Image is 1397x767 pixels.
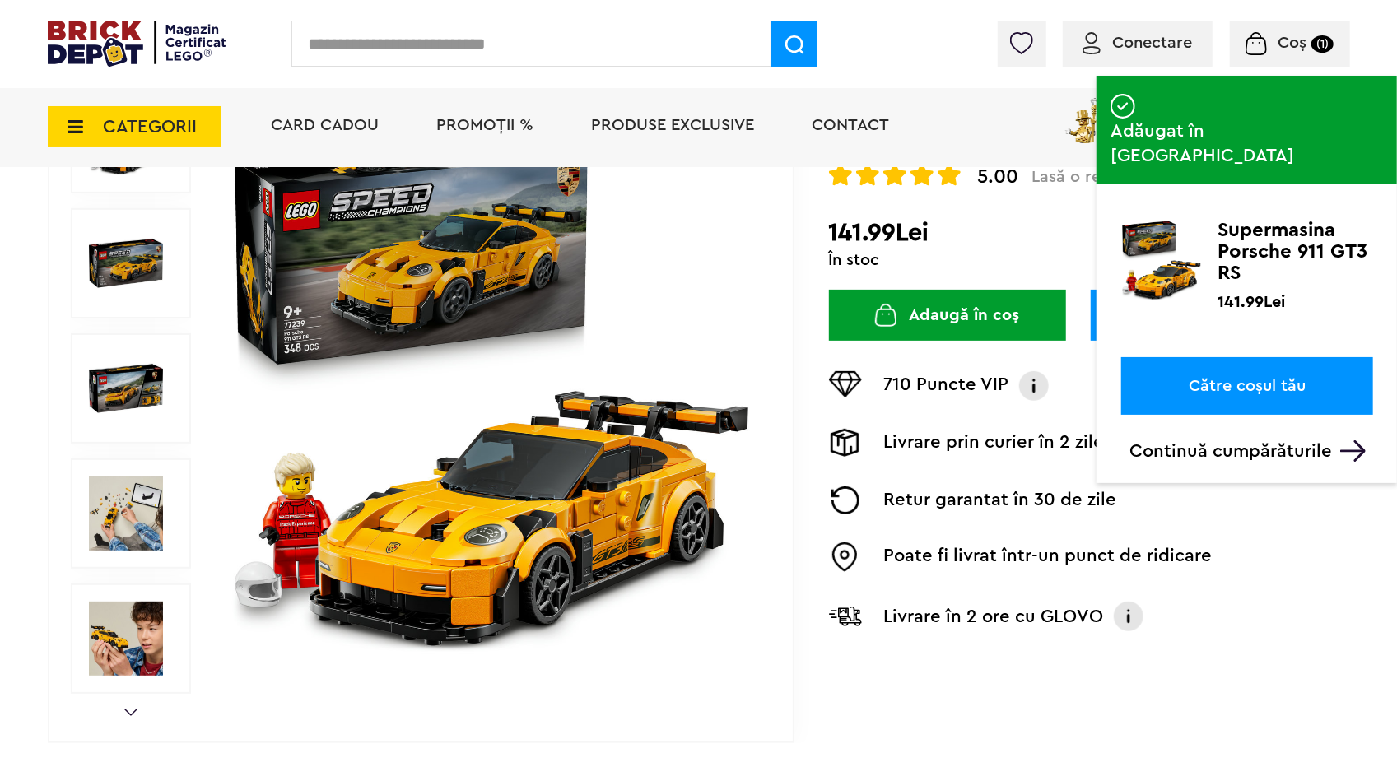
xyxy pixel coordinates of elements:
p: 710 Puncte VIP [884,371,1009,401]
a: Produse exclusive [592,117,755,133]
p: Livrare prin curier în 2 zile [884,429,1105,458]
img: Returnare [829,486,862,514]
img: Easybox [829,542,862,572]
img: Puncte VIP [829,371,862,397]
p: Poate fi livrat într-un punct de ridicare [884,542,1213,572]
h2: 141.99Lei [829,218,1350,248]
span: Adăugat în [GEOGRAPHIC_DATA] [1111,119,1383,168]
a: Card Cadou [272,117,380,133]
img: Supermasina Porsche 911 GT3 RS LEGO 77239 [89,351,163,425]
img: Info livrare cu GLOVO [1112,600,1145,633]
button: Adaugă în coș [829,290,1066,341]
a: Conectare [1083,35,1193,51]
img: Info VIP [1017,371,1050,401]
a: Contact [813,117,890,133]
span: CATEGORII [104,118,198,136]
img: Evaluare cu stele [883,163,906,186]
span: 5.00 [978,167,1019,187]
img: Supermasina Porsche 911 GT3 RS [89,226,163,300]
p: Retur garantat în 30 de zile [884,486,1117,514]
a: Next [124,709,137,716]
a: Către coșul tău [1121,357,1373,415]
p: Supermasina Porsche 911 GT3 RS [1218,220,1373,284]
img: Arrow%20-%20Down.svg [1340,440,1366,462]
span: Coș [1278,35,1306,51]
img: Livrare Glovo [829,606,862,626]
p: 141.99Lei [1218,291,1285,308]
div: În stoc [829,252,1350,268]
p: Continuă cumpărăturile [1129,440,1373,462]
small: (1) [1311,35,1334,53]
img: Supermasina Porsche 911 GT3 RS [226,123,757,653]
img: LEGO Speed Champions Supermasina Porsche 911 GT3 RS [89,602,163,676]
a: PROMOȚII % [437,117,534,133]
img: Evaluare cu stele [856,163,879,186]
a: Intră în cont pentru rezervare [1091,290,1344,341]
img: Supermasina Porsche 911 GT3 RS [1121,220,1202,300]
p: Livrare în 2 ore cu GLOVO [884,603,1104,630]
span: Conectare [1113,35,1193,51]
span: Lasă o recenzie [1032,167,1149,187]
img: addedtocart [1111,94,1135,119]
img: addedtocart [1097,204,1112,220]
img: Evaluare cu stele [910,163,934,186]
img: Livrare [829,429,862,457]
img: Evaluare cu stele [829,163,852,186]
img: Seturi Lego Supermasina Porsche 911 GT3 RS [89,476,163,551]
img: Evaluare cu stele [938,163,961,186]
